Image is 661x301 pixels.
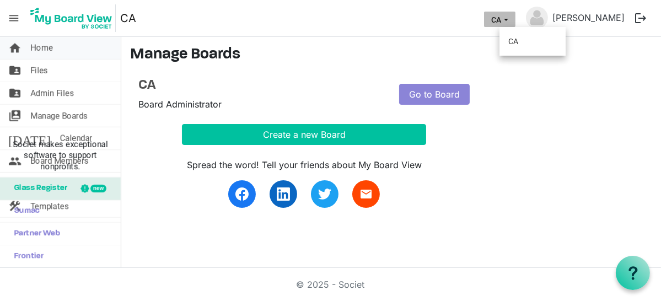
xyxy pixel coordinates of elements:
img: linkedin.svg [277,187,290,201]
button: Create a new Board [182,124,427,145]
img: facebook.svg [235,187,249,201]
a: My Board View Logo [27,4,120,32]
span: Home [30,37,53,59]
span: Partner Web [8,223,60,245]
span: Board Administrator [138,99,222,110]
span: folder_shared [8,60,22,82]
button: logout [629,7,652,30]
span: [DATE] [8,127,51,149]
span: menu [3,8,24,29]
span: Societ makes exceptional software to support nonprofits. [5,139,116,172]
button: CA dropdownbutton [484,12,515,27]
img: My Board View Logo [27,4,116,32]
div: Spread the word! Tell your friends about My Board View [182,158,427,171]
li: CA [499,31,566,51]
span: Glass Register [8,178,67,200]
a: CA [138,78,383,94]
span: Files [30,60,48,82]
span: Admin Files [30,82,74,104]
span: folder_shared [8,82,22,104]
a: CA [120,7,136,29]
span: switch_account [8,105,22,127]
img: twitter.svg [318,187,331,201]
a: email [352,180,380,208]
span: Calendar [60,127,92,149]
span: home [8,37,22,59]
img: no-profile-picture.svg [526,7,548,29]
a: Go to Board [399,84,470,105]
span: Sumac [8,200,40,222]
span: Manage Boards [30,105,88,127]
span: Frontier [8,245,44,267]
h3: Manage Boards [130,46,652,64]
a: [PERSON_NAME] [548,7,629,29]
span: email [359,187,373,201]
div: new [90,185,106,192]
a: © 2025 - Societ [297,279,365,290]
